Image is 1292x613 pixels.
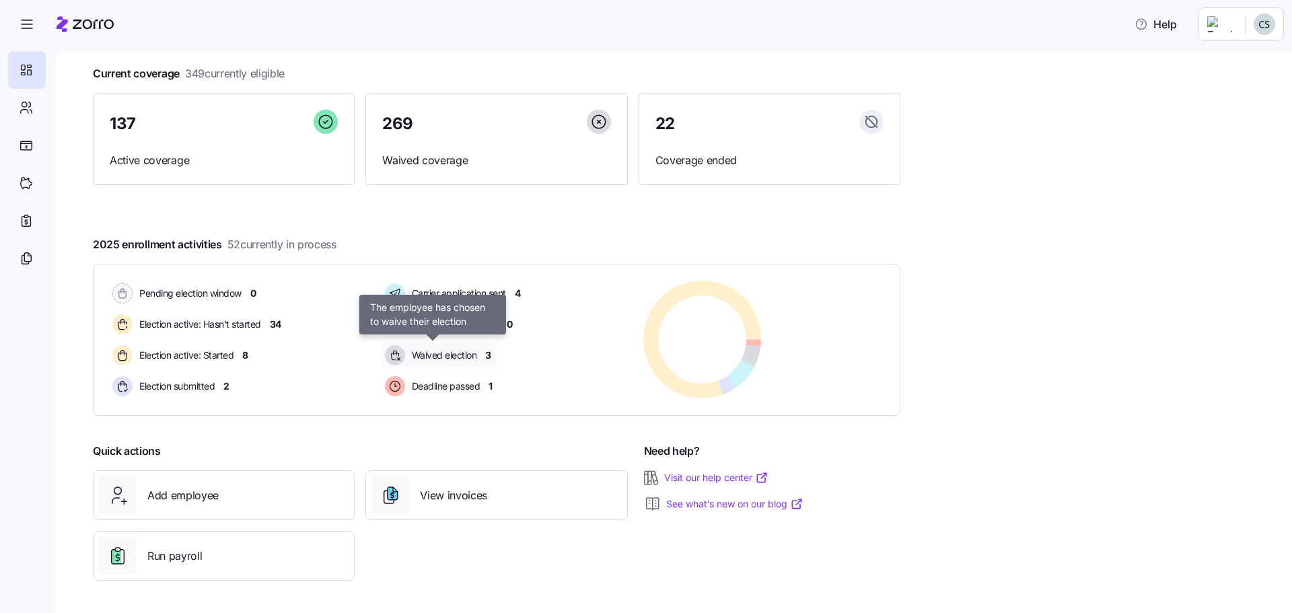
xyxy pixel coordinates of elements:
span: 4 [515,287,521,300]
span: Current coverage [93,65,285,82]
span: Run payroll [147,548,202,565]
button: Help [1124,11,1188,38]
span: 269 [382,116,413,132]
span: Waived coverage [382,152,610,169]
span: Waived election [408,349,477,362]
span: 2025 enrollment activities [93,236,336,253]
span: Help [1135,16,1177,32]
span: Election active: Started [135,349,234,362]
span: 1 [489,380,493,393]
span: Enrollment confirmed [408,318,498,331]
span: 34 [270,318,281,331]
span: 137 [110,116,136,132]
span: 52 currently in process [227,236,336,253]
span: Pending election window [135,287,242,300]
a: Visit our help center [664,471,768,484]
span: 22 [655,116,675,132]
span: View invoices [420,487,487,504]
img: 2df6d97b4bcaa7f1b4a2ee07b0c0b24b [1254,13,1275,35]
img: Employer logo [1207,16,1234,32]
span: 349 currently eligible [185,65,285,82]
span: Election active: Hasn't started [135,318,261,331]
span: Carrier application sent [408,287,506,300]
span: Active coverage [110,152,338,169]
span: 3 [485,349,491,362]
a: See what’s new on our blog [666,497,803,511]
span: Coverage ended [655,152,884,169]
span: 2 [223,380,229,393]
span: Election submitted [135,380,215,393]
span: Need help? [644,443,700,460]
span: Quick actions [93,443,161,460]
span: 0 [507,318,513,331]
span: Deadline passed [408,380,480,393]
span: Add employee [147,487,219,504]
span: 8 [242,349,248,362]
span: 0 [250,287,256,300]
